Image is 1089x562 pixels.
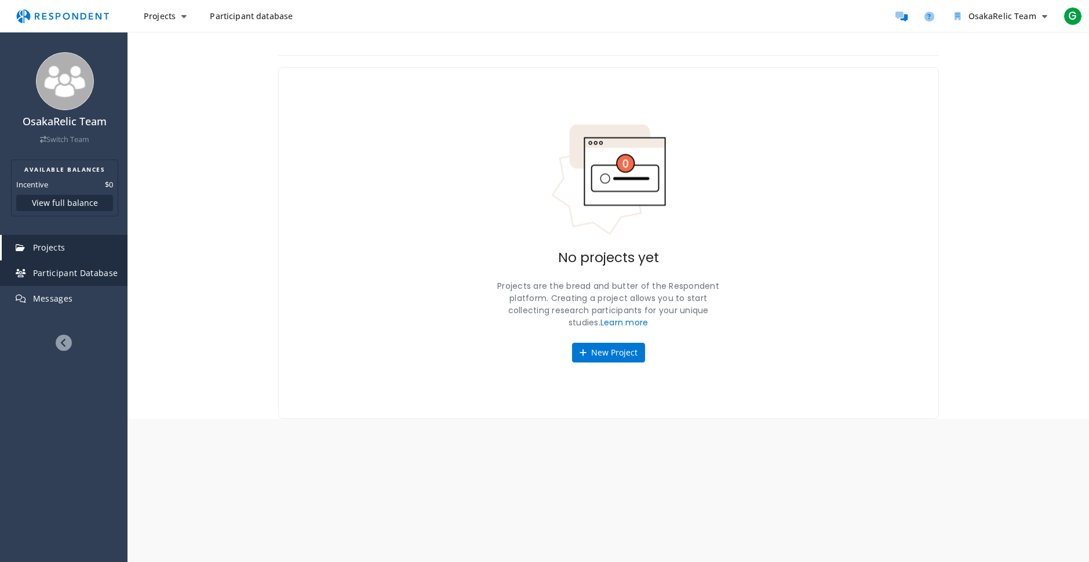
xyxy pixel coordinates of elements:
img: respondent-logo.png [9,5,116,27]
a: Message participants [890,5,913,28]
button: Projects [134,6,196,27]
span: Projects [144,10,176,21]
dt: Incentive [16,179,48,190]
img: team_avatar_256.png [36,52,94,110]
span: OsakaRelic Team [968,10,1036,21]
span: Projects [33,242,65,253]
section: Balance summary [11,159,118,216]
button: View full balance [16,195,113,211]
span: Participant database [210,10,293,21]
a: Participant database [201,6,302,27]
button: New Project [572,343,645,362]
span: G [1063,7,1082,26]
span: Participant Database [33,267,118,278]
p: Projects are the bread and butter of the Respondent platform. Creating a project allows you to st... [493,280,724,329]
dd: $0 [105,179,113,190]
h4: OsakaRelic Team [8,116,122,128]
h2: AVAILABLE BALANCES [16,165,113,174]
h2: No projects yet [558,250,659,266]
button: G [1061,6,1084,27]
button: OsakaRelic Team [945,6,1057,27]
a: Learn more [600,317,649,328]
img: No projects indicator [551,124,666,236]
a: Switch Team [40,135,89,144]
span: Messages [33,293,73,304]
a: Help and support [917,5,941,28]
